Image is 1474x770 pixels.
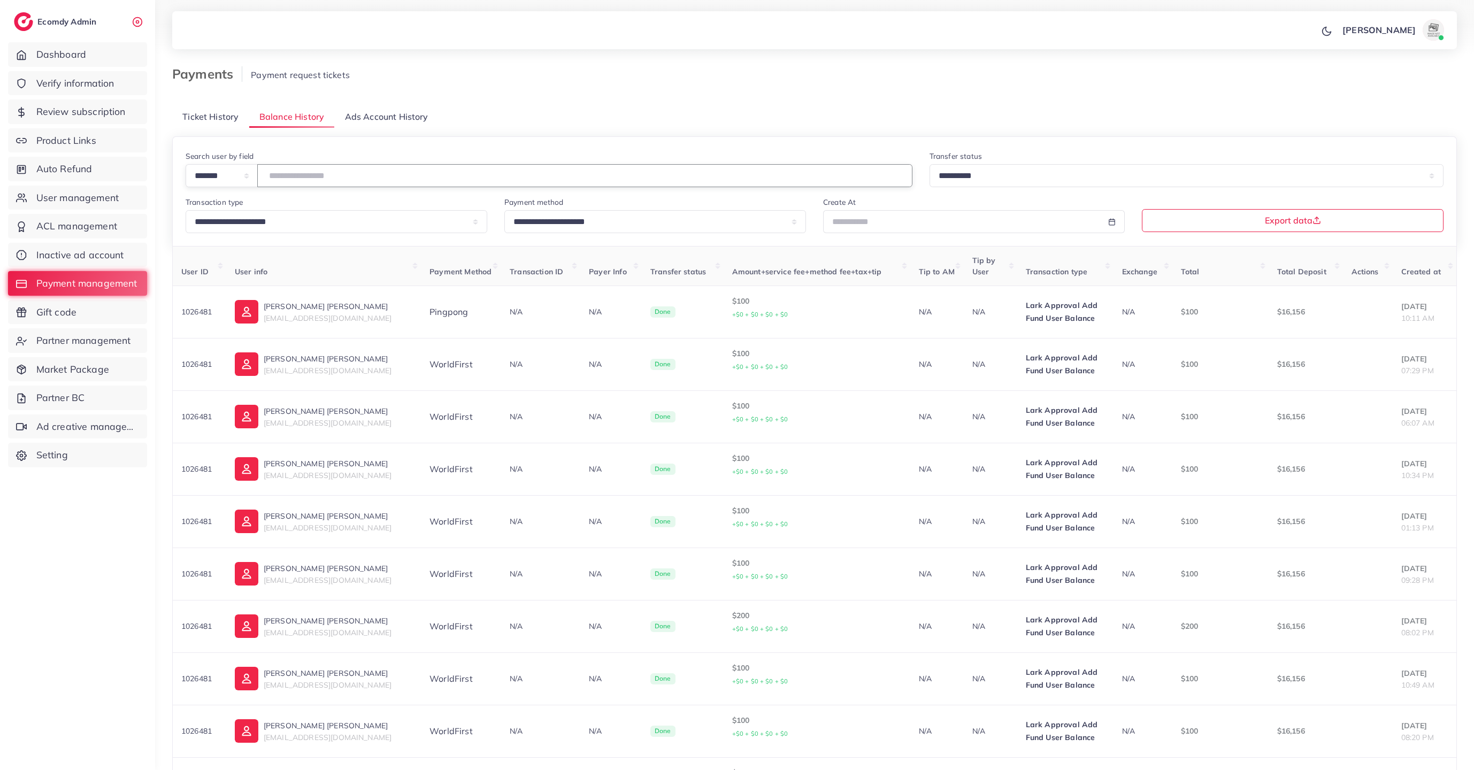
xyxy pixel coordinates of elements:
[589,463,633,475] p: N/A
[732,714,902,740] p: $100
[181,358,218,371] p: 1026481
[181,567,218,580] p: 1026481
[1277,725,1334,737] p: $16,156
[181,305,218,318] p: 1026481
[235,352,258,376] img: ic-user-info.36bf1079.svg
[1026,613,1105,639] p: Lark Approval Add Fund User Balance
[1401,300,1448,313] p: [DATE]
[1026,456,1105,482] p: Lark Approval Add Fund User Balance
[1401,614,1448,627] p: [DATE]
[1277,267,1326,276] span: Total Deposit
[732,311,788,318] small: +$0 + $0 + $0 + $0
[972,515,1009,528] p: N/A
[1122,267,1157,276] span: Exchange
[1401,562,1448,575] p: [DATE]
[1122,621,1135,631] span: N/A
[732,730,788,737] small: +$0 + $0 + $0 + $0
[1401,267,1441,276] span: Created at
[264,733,391,742] span: [EMAIL_ADDRESS][DOMAIN_NAME]
[732,347,902,373] p: $100
[732,557,902,583] p: $100
[8,328,147,353] a: Partner management
[732,267,882,276] span: Amount+service fee+method fee+tax+tip
[972,725,1009,737] p: N/A
[650,306,675,318] span: Done
[1342,24,1416,36] p: [PERSON_NAME]
[972,672,1009,685] p: N/A
[1122,359,1135,369] span: N/A
[36,105,126,119] span: Review subscription
[1277,410,1334,423] p: $16,156
[972,256,996,276] span: Tip by User
[1337,19,1448,41] a: [PERSON_NAME]avatar
[510,569,523,579] span: N/A
[429,515,493,528] div: WorldFirst
[732,399,902,426] p: $100
[1401,628,1434,637] span: 08:02 PM
[930,151,982,161] label: Transfer status
[235,667,258,690] img: ic-user-info.36bf1079.svg
[1122,307,1135,317] span: N/A
[181,463,218,475] p: 1026481
[429,306,493,318] div: Pingpong
[732,295,902,321] p: $100
[589,567,633,580] p: N/A
[264,471,391,480] span: [EMAIL_ADDRESS][DOMAIN_NAME]
[732,609,902,635] p: $200
[1277,515,1334,528] p: $16,156
[182,111,239,123] span: Ticket History
[8,214,147,238] a: ACL management
[732,363,788,371] small: +$0 + $0 + $0 + $0
[1401,366,1434,375] span: 07:29 PM
[589,305,633,318] p: N/A
[732,677,788,685] small: +$0 + $0 + $0 + $0
[1181,672,1260,685] p: $100
[181,672,218,685] p: 1026481
[1122,726,1135,736] span: N/A
[1352,267,1379,276] span: Actions
[264,614,391,627] p: [PERSON_NAME] [PERSON_NAME]
[1026,561,1105,587] p: Lark Approval Add Fund User Balance
[235,562,258,586] img: ic-user-info.36bf1079.svg
[650,726,675,737] span: Done
[1401,457,1448,470] p: [DATE]
[264,300,391,313] p: [PERSON_NAME] [PERSON_NAME]
[264,405,391,418] p: [PERSON_NAME] [PERSON_NAME]
[972,620,1009,633] p: N/A
[510,307,523,317] span: N/A
[8,443,147,467] a: Setting
[1277,620,1334,633] p: $16,156
[972,567,1009,580] p: N/A
[650,267,706,276] span: Transfer status
[36,76,114,90] span: Verify information
[8,42,147,67] a: Dashboard
[186,151,254,161] label: Search user by field
[589,515,633,528] p: N/A
[919,672,955,685] p: N/A
[264,667,391,680] p: [PERSON_NAME] [PERSON_NAME]
[732,573,788,580] small: +$0 + $0 + $0 + $0
[1401,680,1434,690] span: 10:49 AM
[1181,725,1260,737] p: $100
[8,128,147,153] a: Product Links
[1401,352,1448,365] p: [DATE]
[8,186,147,210] a: User management
[264,523,391,533] span: [EMAIL_ADDRESS][DOMAIN_NAME]
[1401,575,1434,585] span: 09:28 PM
[36,162,93,176] span: Auto Refund
[172,66,242,82] h3: Payments
[919,463,955,475] p: N/A
[36,334,131,348] span: Partner management
[235,510,258,533] img: ic-user-info.36bf1079.svg
[1277,672,1334,685] p: $16,156
[36,191,119,205] span: User management
[732,415,788,423] small: +$0 + $0 + $0 + $0
[235,457,258,481] img: ic-user-info.36bf1079.svg
[1401,405,1448,418] p: [DATE]
[251,70,350,80] span: Payment request tickets
[1277,358,1334,371] p: $16,156
[36,134,96,148] span: Product Links
[36,448,68,462] span: Setting
[919,267,955,276] span: Tip to AM
[429,411,493,423] div: WorldFirst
